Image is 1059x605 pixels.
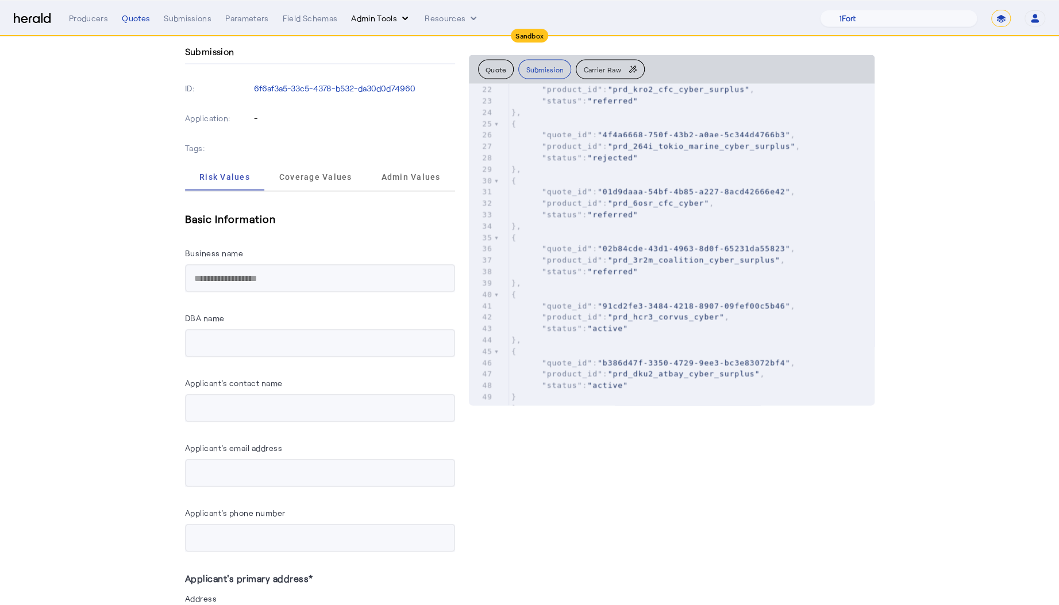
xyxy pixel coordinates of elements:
[511,347,517,356] span: {
[511,244,795,253] span: : ,
[425,13,479,24] button: Resources dropdown menu
[511,336,522,344] span: },
[518,60,571,79] button: Submission
[185,313,225,323] label: DBA name
[69,13,108,24] div: Producers
[542,256,603,264] span: "product_id"
[598,187,790,196] span: "01d9daaa-54bf-4b85-a227-8acd42666e42"
[511,176,517,185] span: {
[511,359,795,367] span: : ,
[598,359,790,367] span: "b386d47f-3350-4729-9ee3-bc3e83072bf4"
[511,267,638,276] span: :
[542,142,603,151] span: "product_id"
[254,83,455,94] p: 6f6af3a5-33c5-4378-b532-da30d0d74960
[587,153,638,162] span: "rejected"
[542,369,603,378] span: "product_id"
[469,289,494,300] div: 40
[478,60,514,79] button: Quote
[511,392,517,401] span: }
[511,290,517,299] span: {
[511,222,522,230] span: },
[469,95,494,107] div: 23
[185,378,283,388] label: Applicant's contact name
[511,210,638,219] span: :
[542,313,603,321] span: "product_id"
[469,118,494,130] div: 25
[469,221,494,232] div: 34
[185,110,252,126] p: Application:
[469,403,494,414] div: 50
[511,97,638,105] span: :
[225,13,269,24] div: Parameters
[469,311,494,323] div: 42
[542,324,583,333] span: "status"
[511,29,548,43] div: Sandbox
[469,334,494,346] div: 44
[587,267,638,276] span: "referred"
[185,45,234,59] h4: Submission
[598,130,790,139] span: "4f4a6668-750f-43b2-a0ae-5c344d4766b3"
[254,113,455,124] p: -
[511,130,795,139] span: : ,
[351,13,411,24] button: internal dropdown menu
[511,233,517,242] span: {
[469,129,494,141] div: 26
[279,173,352,181] span: Coverage Values
[511,199,714,207] span: : ,
[542,244,592,253] span: "quote_id"
[469,266,494,278] div: 38
[164,13,211,24] div: Submissions
[469,357,494,369] div: 46
[14,13,51,24] img: Herald Logo
[583,66,621,73] span: Carrier Raw
[469,107,494,118] div: 24
[469,198,494,209] div: 32
[608,313,725,321] span: "prd_hcr3_corvus_cyber"
[542,199,603,207] span: "product_id"
[469,255,494,266] div: 37
[587,210,638,219] span: "referred"
[542,187,592,196] span: "quote_id"
[542,97,583,105] span: "status"
[511,85,755,94] span: : ,
[542,359,592,367] span: "quote_id"
[542,130,592,139] span: "quote_id"
[511,324,628,333] span: :
[511,404,522,413] span: ],
[469,346,494,357] div: 45
[469,243,494,255] div: 36
[598,302,790,310] span: "91cd2fe3-3484-4218-8907-09fef00c5b46"
[185,443,283,453] label: Applicant's email address
[199,173,250,181] span: Risk Values
[608,85,750,94] span: "prd_kro2_cfc_cyber_surplus"
[469,300,494,312] div: 41
[587,97,638,105] span: "referred"
[511,187,795,196] span: : ,
[511,279,522,287] span: },
[598,244,790,253] span: "02b84cde-43d1-4963-8d0f-65231da55823"
[542,267,583,276] span: "status"
[542,302,592,310] span: "quote_id"
[469,175,494,187] div: 30
[511,142,800,151] span: : ,
[469,141,494,152] div: 27
[185,508,286,518] label: Applicant's phone number
[469,278,494,289] div: 39
[511,313,730,321] span: : ,
[542,210,583,219] span: "status"
[283,13,338,24] div: Field Schemas
[511,108,522,117] span: },
[511,369,765,378] span: : ,
[542,381,583,390] span: "status"
[469,232,494,244] div: 35
[122,13,150,24] div: Quotes
[608,369,760,378] span: "prd_dku2_atbay_cyber_surplus"
[469,209,494,221] div: 33
[469,84,875,406] herald-code-block: quote
[185,140,252,156] p: Tags:
[608,256,780,264] span: "prd_3r2m_coalition_cyber_surplus"
[511,120,517,128] span: {
[381,173,440,181] span: Admin Values
[542,153,583,162] span: "status"
[185,248,244,258] label: Business name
